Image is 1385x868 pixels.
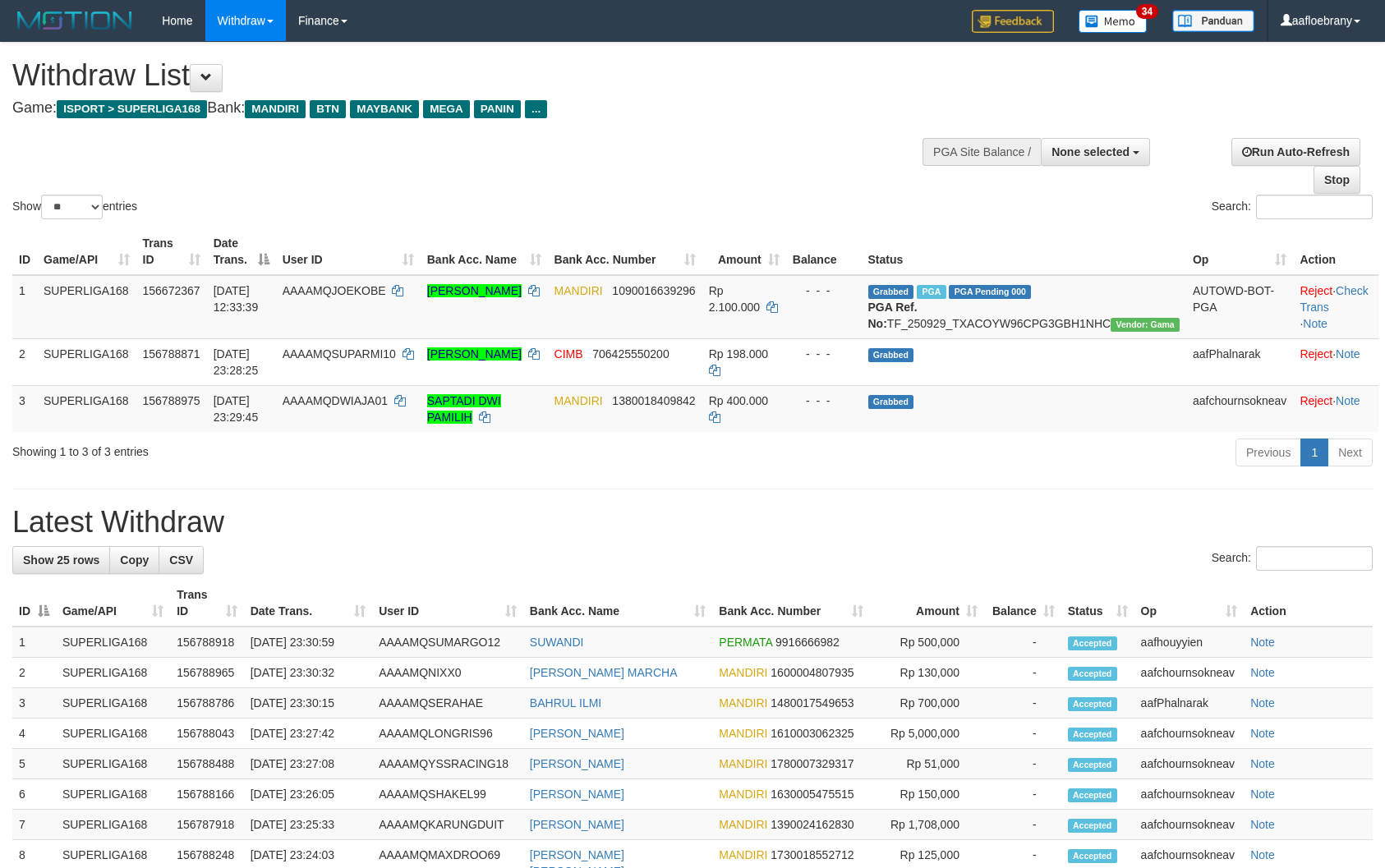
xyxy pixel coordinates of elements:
[170,688,244,719] td: 156788786
[120,553,149,567] span: Copy
[1186,228,1293,275] th: Op: activate to sort column ascending
[159,546,204,574] a: CSV
[530,788,624,801] a: [PERSON_NAME]
[1068,728,1117,742] span: Accepted
[37,338,136,385] td: SUPERLIGA168
[23,553,99,567] span: Show 25 rows
[170,719,244,749] td: 156788043
[372,688,523,719] td: AAAAMQSERAHAE
[1186,338,1293,385] td: aafPhalnarak
[1068,788,1117,802] span: Accepted
[793,282,855,299] div: - - -
[870,688,984,719] td: Rp 700,000
[1250,696,1275,710] a: Note
[868,395,914,409] span: Grabbed
[984,749,1061,779] td: -
[1293,228,1378,275] th: Action
[1134,810,1245,840] td: aafchournsokneav
[984,627,1061,658] td: -
[310,100,346,118] span: BTN
[1293,275,1378,339] td: · ·
[870,779,984,810] td: Rp 150,000
[57,100,207,118] span: ISPORT > SUPERLIGA168
[143,284,200,297] span: 156672367
[984,810,1061,840] td: -
[530,818,624,831] a: [PERSON_NAME]
[530,666,678,679] a: [PERSON_NAME] MARCHA
[862,228,1186,275] th: Status
[1250,818,1275,831] a: Note
[276,228,421,275] th: User ID: activate to sort column ascending
[1041,138,1150,166] button: None selected
[1068,819,1117,833] span: Accepted
[372,658,523,688] td: AAAAMQNIXX0
[1300,284,1368,314] a: Check Trans
[12,810,56,840] td: 7
[1293,385,1378,432] td: ·
[530,727,624,740] a: [PERSON_NAME]
[868,301,918,330] b: PGA Ref. No:
[554,394,603,407] span: MANDIRI
[56,719,170,749] td: SUPERLIGA168
[244,779,372,810] td: [DATE] 23:26:05
[868,285,914,299] span: Grabbed
[214,347,259,377] span: [DATE] 23:28:25
[56,779,170,810] td: SUPERLIGA168
[1300,439,1328,466] a: 1
[350,100,419,118] span: MAYBANK
[719,848,767,861] span: MANDIRI
[12,100,907,117] h4: Game: Bank:
[37,385,136,432] td: SUPERLIGA168
[554,347,583,361] span: CIMB
[56,810,170,840] td: SUPERLIGA168
[1250,757,1275,770] a: Note
[1134,688,1245,719] td: aafPhalnarak
[1303,317,1327,330] a: Note
[12,385,37,432] td: 3
[719,666,767,679] span: MANDIRI
[1186,385,1293,432] td: aafchournsokneav
[1186,275,1293,339] td: AUTOWD-BOT-PGA
[771,848,854,861] span: Copy 1730018552712 to clipboard
[427,347,522,361] a: [PERSON_NAME]
[793,346,855,362] div: - - -
[474,100,521,118] span: PANIN
[12,627,56,658] td: 1
[372,627,523,658] td: AAAAMQSUMARGO12
[421,228,548,275] th: Bank Acc. Name: activate to sort column ascending
[712,580,870,627] th: Bank Acc. Number: activate to sort column ascending
[1068,667,1117,681] span: Accepted
[423,100,470,118] span: MEGA
[12,228,37,275] th: ID
[793,393,855,409] div: - - -
[1068,849,1117,863] span: Accepted
[1336,347,1360,361] a: Note
[56,658,170,688] td: SUPERLIGA168
[1256,195,1373,219] input: Search:
[771,727,854,740] span: Copy 1610003062325 to clipboard
[984,580,1061,627] th: Balance: activate to sort column ascending
[862,275,1186,339] td: TF_250929_TXACOYW96CPG3GBH1NHC
[12,580,56,627] th: ID: activate to sort column descending
[1327,439,1373,466] a: Next
[170,580,244,627] th: Trans ID: activate to sort column ascending
[1134,779,1245,810] td: aafchournsokneav
[283,347,396,361] span: AAAAMQSUPARMI10
[719,757,767,770] span: MANDIRI
[984,658,1061,688] td: -
[170,658,244,688] td: 156788965
[1300,394,1332,407] a: Reject
[612,284,695,297] span: Copy 1090016639296 to clipboard
[1212,195,1373,219] label: Search:
[170,627,244,658] td: 156788918
[719,636,772,649] span: PERMATA
[244,688,372,719] td: [DATE] 23:30:15
[37,275,136,339] td: SUPERLIGA168
[143,394,200,407] span: 156788975
[372,779,523,810] td: AAAAMQSHAKEL99
[12,779,56,810] td: 6
[870,658,984,688] td: Rp 130,000
[41,195,103,219] select: Showentries
[917,285,946,299] span: Marked by aafsengchandara
[12,688,56,719] td: 3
